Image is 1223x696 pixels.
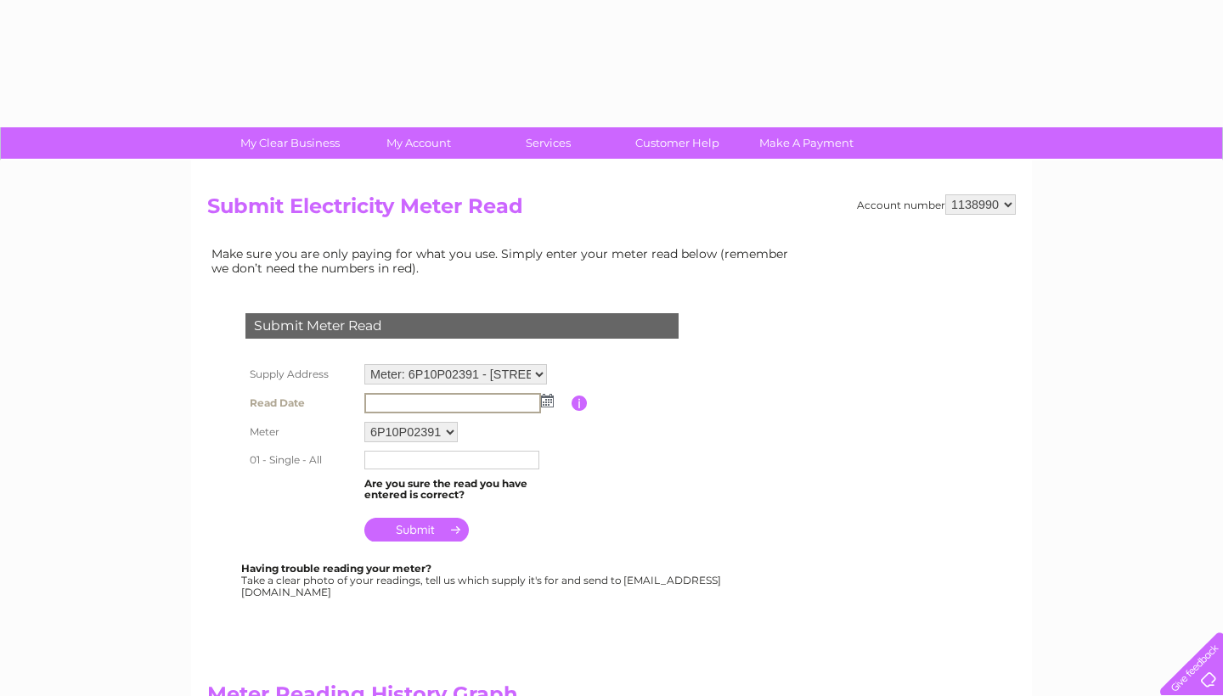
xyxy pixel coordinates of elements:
a: Customer Help [607,127,747,159]
a: Make A Payment [736,127,876,159]
input: Submit [364,518,469,542]
b: Having trouble reading your meter? [241,562,431,575]
th: Read Date [241,389,360,418]
a: Services [478,127,618,159]
td: Are you sure the read you have entered is correct? [360,474,572,506]
div: Account number [857,194,1016,215]
div: Submit Meter Read [245,313,679,339]
th: Meter [241,418,360,446]
a: My Account [349,127,489,159]
div: Take a clear photo of your readings, tell us which supply it's for and send to [EMAIL_ADDRESS][DO... [241,563,724,598]
a: My Clear Business [220,127,360,159]
h2: Submit Electricity Meter Read [207,194,1016,227]
img: ... [541,394,554,407]
td: Make sure you are only paying for what you use. Simply enter your meter read below (remember we d... [207,243,802,278]
th: 01 - Single - All [241,446,360,474]
th: Supply Address [241,360,360,389]
input: Information [572,396,588,411]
